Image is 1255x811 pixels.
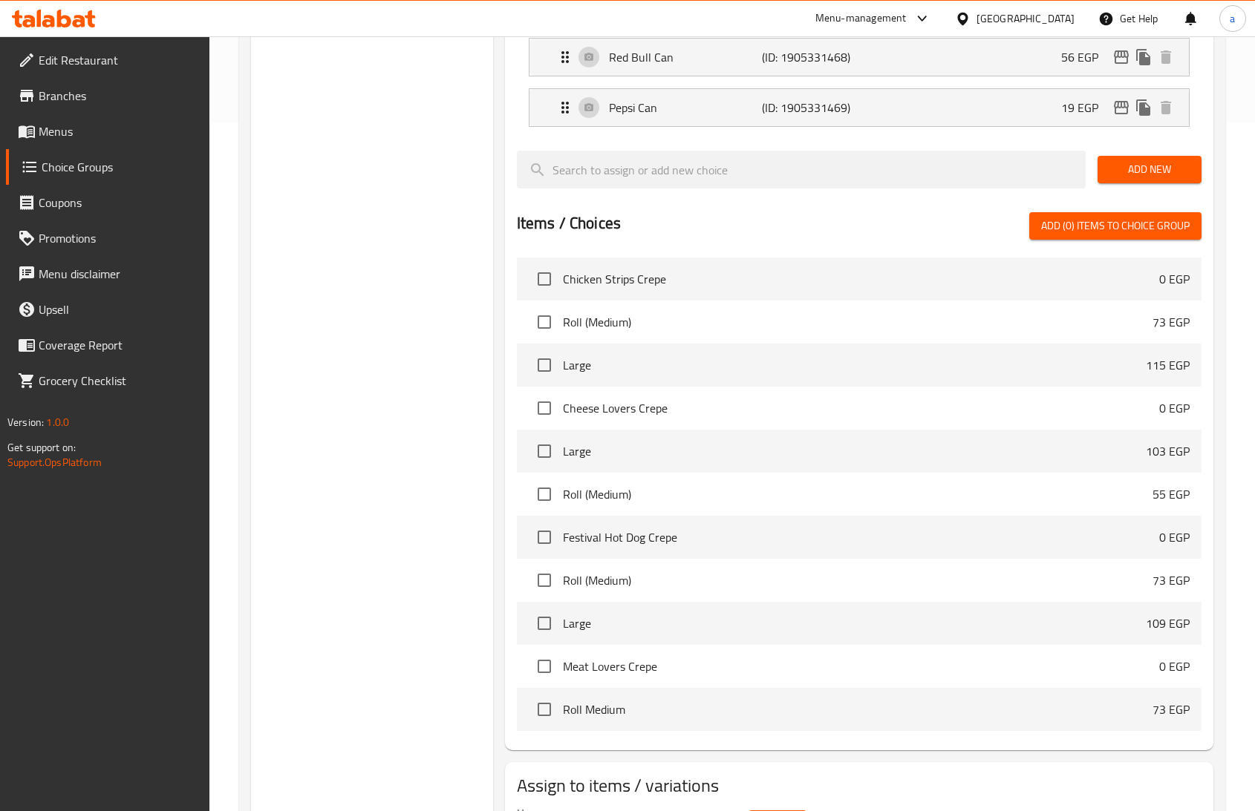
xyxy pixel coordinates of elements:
span: Version: [7,413,44,432]
span: 1.0.0 [46,413,69,432]
p: 73 EGP [1153,313,1190,331]
div: Menu-management [815,10,907,27]
a: Edit Restaurant [6,42,209,78]
p: Pepsi Can [609,99,762,116]
a: Menus [6,114,209,149]
a: Branches [6,78,209,114]
a: Menu disclaimer [6,256,209,292]
span: Add New [1109,160,1190,179]
span: Roll (Medium) [563,571,1153,589]
span: Large [563,356,1146,374]
a: Choice Groups [6,149,209,185]
a: Support.OpsPlatform [7,453,102,472]
span: Menus [39,122,198,140]
span: Large [563,442,1146,460]
span: Select choice [529,737,560,768]
a: Promotions [6,220,209,256]
span: Festival Hot Dog Crepe [563,528,1159,546]
a: Coverage Report [6,327,209,363]
li: Expand [517,32,1202,82]
li: Expand [517,82,1202,133]
span: Add (0) items to choice group [1041,217,1190,235]
p: 0 EGP [1159,657,1190,675]
span: Select choice [529,651,560,682]
button: Add New [1098,156,1202,183]
span: Upsell [39,301,198,318]
button: duplicate [1132,96,1155,119]
span: Chicken Strips Crepe [563,270,1159,288]
input: search [517,151,1086,188]
p: 0 EGP [1159,399,1190,417]
span: Branches [39,87,198,105]
span: Grocery Checklist [39,372,198,390]
span: Promotions [39,229,198,247]
span: Select choice [529,522,560,553]
span: Cheese Lovers Crepe [563,399,1159,417]
span: Select choice [529,694,560,725]
div: Expand [529,39,1189,76]
p: 109 EGP [1146,614,1190,632]
span: Select choice [529,306,560,338]
span: Roll Medium [563,700,1153,718]
p: 0 EGP [1159,528,1190,546]
span: Select choice [529,349,560,381]
h2: Items / Choices [517,212,621,234]
button: Add (0) items to choice group [1029,212,1202,240]
span: Select choice [529,436,560,467]
p: 55 EGP [1153,485,1190,503]
span: a [1230,10,1235,27]
p: 73 EGP [1153,571,1190,589]
span: Select choice [529,263,560,295]
div: Expand [529,89,1189,126]
span: Roll (Medium) [563,485,1153,503]
span: Get support on: [7,438,76,457]
span: Large [563,614,1146,632]
span: Edit Restaurant [39,51,198,69]
a: Coupons [6,185,209,220]
a: Upsell [6,292,209,327]
button: duplicate [1132,46,1155,68]
p: (ID: 1905331468) [762,48,864,66]
span: Coupons [39,194,198,211]
p: 73 EGP [1153,700,1190,718]
h2: Assign to items / variations [517,774,1202,798]
button: delete [1155,46,1177,68]
div: [GEOGRAPHIC_DATA] [977,10,1075,27]
span: Roll (Medium) [563,313,1153,331]
p: 0 EGP [1159,270,1190,288]
span: Meat Lovers Crepe [563,657,1159,675]
p: 19 EGP [1061,99,1110,116]
a: Grocery Checklist [6,363,209,398]
button: edit [1110,46,1132,68]
p: Red Bull Can [609,48,762,66]
p: 103 EGP [1146,442,1190,460]
span: Choice Groups [42,158,198,176]
p: (ID: 1905331469) [762,99,864,116]
p: 115 EGP [1146,356,1190,374]
span: Coverage Report [39,336,198,354]
span: Select choice [529,479,560,510]
p: 56 EGP [1061,48,1110,66]
button: delete [1155,96,1177,119]
span: Menu disclaimer [39,265,198,283]
button: edit [1110,96,1132,119]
